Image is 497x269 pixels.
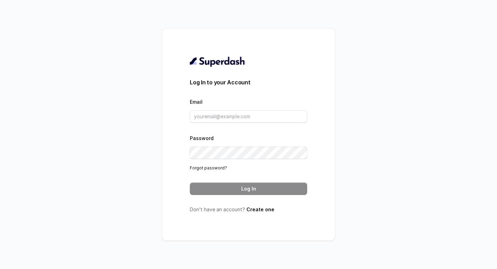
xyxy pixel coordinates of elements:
a: Create one [246,206,274,212]
p: Don’t have an account? [190,206,307,213]
input: youremail@example.com [190,110,307,123]
h3: Log In to your Account [190,78,307,86]
button: Log In [190,183,307,195]
label: Email [190,99,203,105]
img: light.svg [190,56,245,67]
label: Password [190,135,214,141]
a: Forgot password? [190,165,227,170]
